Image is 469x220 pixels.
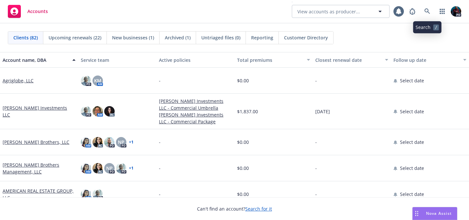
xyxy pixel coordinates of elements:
[3,104,76,118] a: [PERSON_NAME] Investments LLC
[284,34,328,41] span: Customer Directory
[237,77,249,84] span: $0.00
[237,108,258,115] span: $1,837.00
[106,165,113,172] span: NP
[3,187,76,201] a: AMERICAN REAL ESTATE GROUP, LLC
[159,191,161,198] span: -
[315,139,317,145] span: -
[400,77,424,84] span: Select date
[421,5,434,18] a: Search
[197,205,272,212] span: Can't find an account?
[81,189,91,199] img: photo
[400,191,424,198] span: Select date
[92,137,103,147] img: photo
[297,8,360,15] span: View accounts as producer...
[393,57,459,63] div: Follow up date
[81,137,91,147] img: photo
[159,111,232,125] a: [PERSON_NAME] Investments LLC - Commercial Package
[81,57,154,63] div: Service team
[237,165,249,172] span: $0.00
[27,9,48,14] span: Accounts
[49,34,101,41] span: Upcoming renewals (22)
[237,139,249,145] span: $0.00
[391,52,469,68] button: Follow up date
[426,211,452,216] span: Nova Assist
[412,207,457,220] button: Nova Assist
[237,57,303,63] div: Total premiums
[104,106,115,117] img: photo
[159,139,161,145] span: -
[400,139,424,145] span: Select date
[81,106,91,117] img: photo
[315,57,381,63] div: Closest renewal date
[251,34,273,41] span: Reporting
[92,106,103,117] img: photo
[129,140,134,144] a: + 1
[118,139,124,145] span: NP
[245,206,272,212] a: Search for it
[81,163,91,173] img: photo
[292,5,390,18] button: View accounts as producer...
[165,34,191,41] span: Archived (1)
[234,52,313,68] button: Total premiums
[3,57,68,63] div: Account name, DBA
[13,34,38,41] span: Clients (82)
[81,76,91,86] img: photo
[104,137,115,147] img: photo
[315,77,317,84] span: -
[92,189,103,199] img: photo
[5,2,50,21] a: Accounts
[400,108,424,115] span: Select date
[129,166,134,170] a: + 1
[159,165,161,172] span: -
[315,191,317,198] span: -
[315,108,330,115] span: [DATE]
[313,52,391,68] button: Closest renewal date
[3,139,69,145] a: [PERSON_NAME] Brothers, LLC
[201,34,240,41] span: Untriaged files (0)
[237,191,249,198] span: $0.00
[94,77,101,84] span: KM
[436,5,449,18] a: Switch app
[116,163,126,173] img: photo
[315,165,317,172] span: -
[413,207,421,220] div: Drag to move
[156,52,234,68] button: Active policies
[451,6,461,17] img: photo
[406,5,419,18] a: Report a Bug
[3,161,76,175] a: [PERSON_NAME] Brothers Management, LLC
[159,57,232,63] div: Active policies
[3,77,34,84] a: Agriglobe, LLC
[92,163,103,173] img: photo
[159,98,232,111] a: [PERSON_NAME] Investments LLC - Commercial Umbrella
[159,77,161,84] span: -
[112,34,154,41] span: New businesses (1)
[400,165,424,172] span: Select date
[78,52,156,68] button: Service team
